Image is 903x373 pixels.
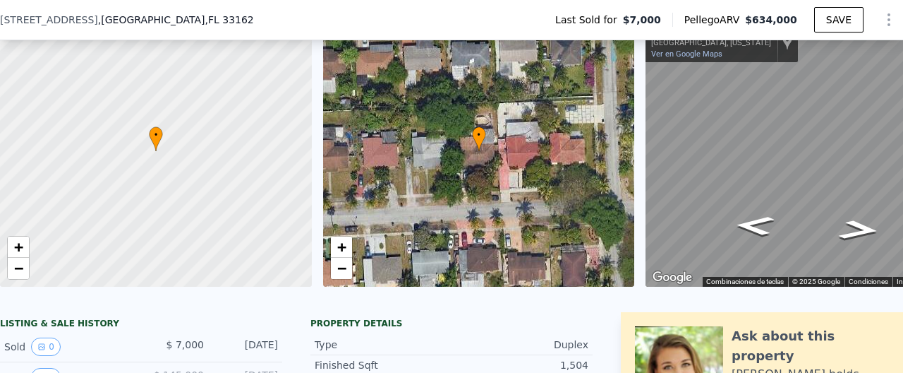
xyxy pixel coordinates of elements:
div: Finished Sqft [315,358,451,372]
a: Abrir esta área en Google Maps (se abre en una ventana nueva) [649,268,696,287]
a: Zoom out [8,258,29,279]
span: $634,000 [745,14,797,25]
span: + [14,238,23,256]
a: Ver en Google Maps [651,49,722,59]
div: Ask about this property [732,326,889,366]
a: Zoom out [331,258,352,279]
button: SAVE [814,7,863,32]
span: • [472,129,486,141]
div: 1,504 [451,358,588,372]
span: , FL 33162 [205,14,253,25]
img: Google [649,268,696,287]
path: Ir al oeste, NE 170th St [719,211,791,240]
span: − [337,259,346,277]
a: Condiciones (se abre en una nueva pestaña) [849,278,888,285]
div: Duplex [451,338,588,352]
span: , [GEOGRAPHIC_DATA] [98,13,254,27]
div: • [472,126,486,151]
div: Property details [310,318,593,329]
span: − [14,259,23,277]
div: Sold [4,338,130,356]
button: Show Options [875,6,903,34]
span: • [149,129,163,141]
span: + [337,238,346,256]
a: Mostrar ubicación en el mapa [782,35,792,50]
span: Pellego ARV [684,13,746,27]
span: $7,000 [623,13,661,27]
span: $ 7,000 [166,339,204,350]
button: View historical data [31,338,61,356]
div: Type [315,338,451,352]
button: Combinaciones de teclas [706,277,784,287]
div: [GEOGRAPHIC_DATA], [US_STATE] [651,38,771,47]
path: Ir al este, NE 170th St [821,215,897,245]
span: Last Sold for [555,13,623,27]
div: • [149,126,163,151]
span: © 2025 Google [792,278,840,285]
div: [DATE] [215,338,278,356]
a: Zoom in [331,237,352,258]
a: Zoom in [8,237,29,258]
